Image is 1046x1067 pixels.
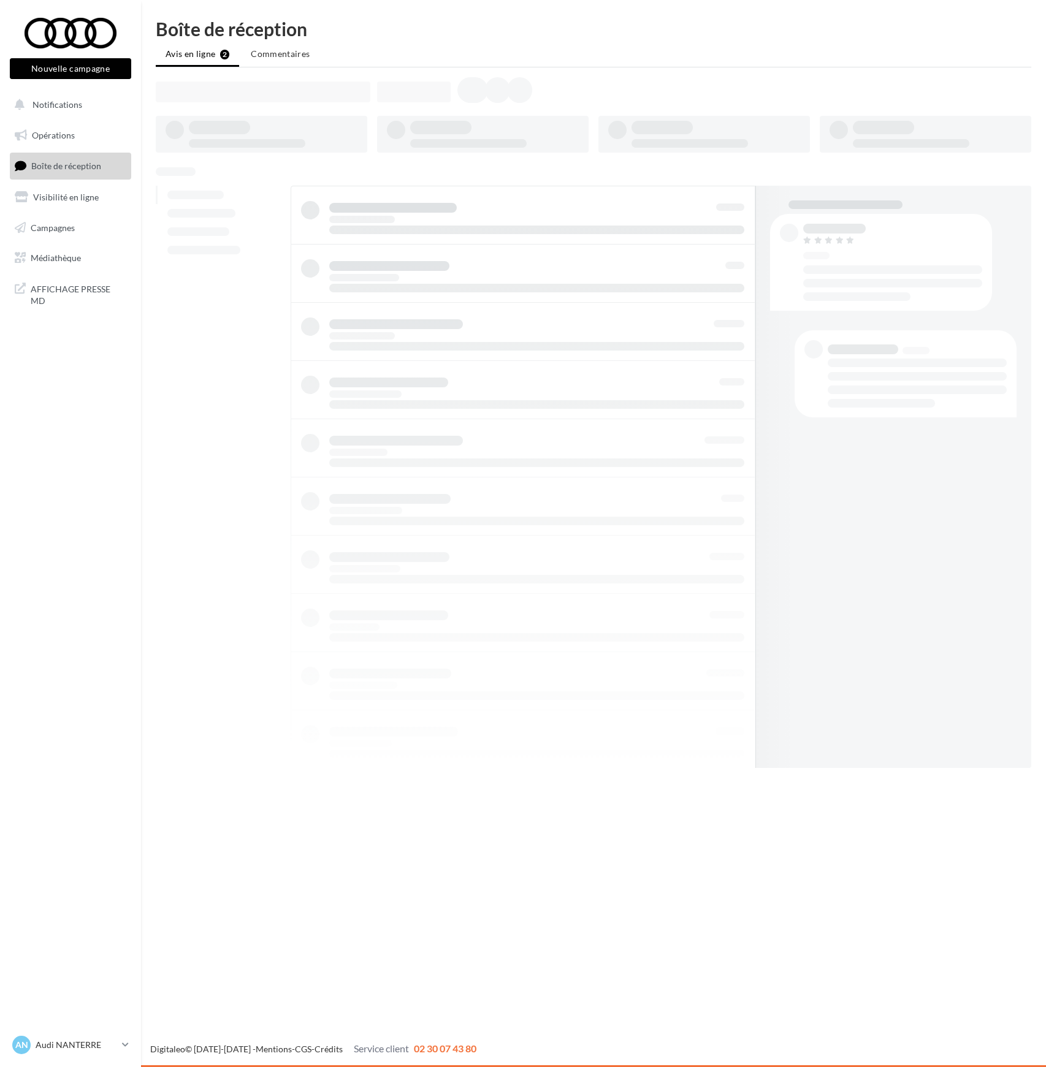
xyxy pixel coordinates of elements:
[295,1044,311,1054] a: CGS
[10,1033,131,1057] a: AN Audi NANTERRE
[7,123,134,148] a: Opérations
[10,58,131,79] button: Nouvelle campagne
[7,245,134,271] a: Médiathèque
[7,215,134,241] a: Campagnes
[32,130,75,140] span: Opérations
[7,92,129,118] button: Notifications
[31,222,75,232] span: Campagnes
[36,1039,117,1051] p: Audi NANTERRE
[31,281,126,307] span: AFFICHAGE PRESSE MD
[7,153,134,179] a: Boîte de réception
[156,20,1031,38] div: Boîte de réception
[414,1042,476,1054] span: 02 30 07 43 80
[150,1044,185,1054] a: Digitaleo
[32,99,82,110] span: Notifications
[31,161,101,171] span: Boîte de réception
[256,1044,292,1054] a: Mentions
[315,1044,343,1054] a: Crédits
[251,48,310,59] span: Commentaires
[31,253,81,263] span: Médiathèque
[150,1044,476,1054] span: © [DATE]-[DATE] - - -
[33,192,99,202] span: Visibilité en ligne
[354,1042,409,1054] span: Service client
[7,184,134,210] a: Visibilité en ligne
[7,276,134,312] a: AFFICHAGE PRESSE MD
[15,1039,28,1051] span: AN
